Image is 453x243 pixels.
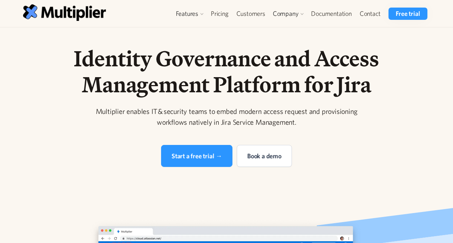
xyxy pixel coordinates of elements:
a: Book a demo [237,145,292,167]
div: Multiplier enables IT & security teams to embed modern access request and provisioning workflows ... [88,106,365,128]
a: Contact [356,8,385,20]
div: Company [273,9,299,18]
div: Start a free trial → [172,151,222,161]
h1: Identity Governance and Access Management Platform for Jira [42,45,411,97]
a: Free trial [388,8,427,20]
div: Features [176,9,198,18]
div: Features [172,8,207,20]
a: Documentation [307,8,355,20]
a: Start a free trial → [161,145,232,167]
a: Pricing [207,8,232,20]
div: Book a demo [247,151,281,161]
a: Customers [232,8,269,20]
div: Company [269,8,307,20]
